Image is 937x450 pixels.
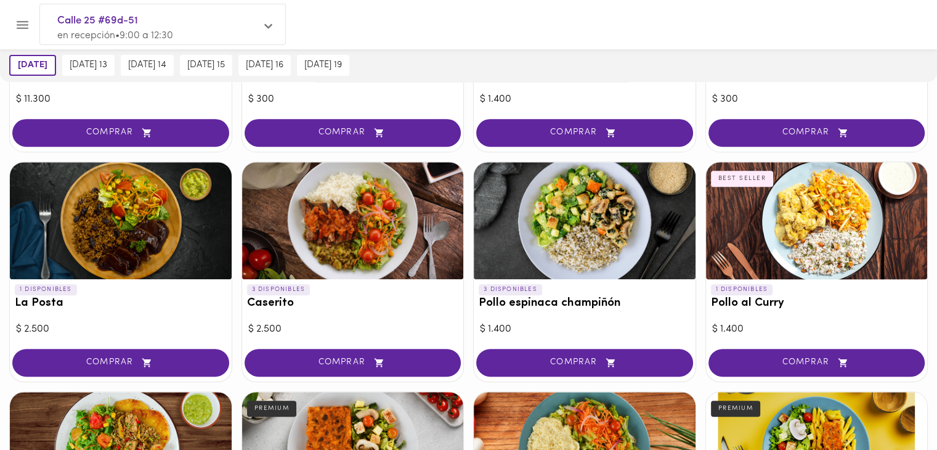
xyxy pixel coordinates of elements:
p: 3 DISPONIBLES [479,284,542,295]
div: $ 2.500 [16,322,225,337]
span: COMPRAR [260,358,446,368]
p: 3 DISPONIBLES [247,284,310,295]
span: COMPRAR [260,128,446,138]
span: [DATE] 19 [304,60,342,71]
span: [DATE] 15 [187,60,225,71]
button: COMPRAR [708,349,925,377]
div: PREMIUM [247,401,297,417]
h3: Pollo al Curry [711,297,923,310]
button: COMPRAR [245,119,461,147]
button: COMPRAR [245,349,461,377]
p: 1 DISPONIBLES [15,284,77,295]
p: 1 DISPONIBLES [711,284,773,295]
span: COMPRAR [492,358,678,368]
div: PREMIUM [711,401,761,417]
button: COMPRAR [12,349,229,377]
span: COMPRAR [724,128,910,138]
button: [DATE] [9,55,56,76]
div: $ 1.400 [712,322,922,337]
span: Calle 25 #69d-51 [57,13,256,29]
div: BEST SELLER [711,171,774,187]
span: COMPRAR [28,128,214,138]
div: $ 11.300 [16,92,225,107]
div: $ 2.500 [248,322,458,337]
div: Caserito [242,162,464,279]
span: [DATE] 13 [70,60,107,71]
iframe: Messagebird Livechat Widget [866,378,925,438]
button: COMPRAR [708,119,925,147]
button: [DATE] 13 [62,55,115,76]
span: en recepción • 9:00 a 12:30 [57,31,173,41]
button: [DATE] 15 [180,55,232,76]
span: [DATE] [18,60,47,71]
div: Pollo espinaca champiñón [474,162,696,279]
button: COMPRAR [476,119,693,147]
button: COMPRAR [476,349,693,377]
div: $ 1.400 [480,92,689,107]
h3: Pollo espinaca champiñón [479,297,691,310]
button: [DATE] 16 [238,55,291,76]
span: COMPRAR [492,128,678,138]
span: [DATE] 16 [246,60,283,71]
span: [DATE] 14 [128,60,166,71]
span: COMPRAR [28,358,214,368]
span: COMPRAR [724,358,910,368]
button: Menu [7,10,38,40]
div: $ 1.400 [480,322,689,337]
div: La Posta [10,162,232,279]
button: [DATE] 19 [297,55,349,76]
div: Pollo al Curry [706,162,928,279]
h3: Caserito [247,297,459,310]
div: $ 300 [712,92,922,107]
div: $ 300 [248,92,458,107]
button: [DATE] 14 [121,55,174,76]
h3: La Posta [15,297,227,310]
button: COMPRAR [12,119,229,147]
